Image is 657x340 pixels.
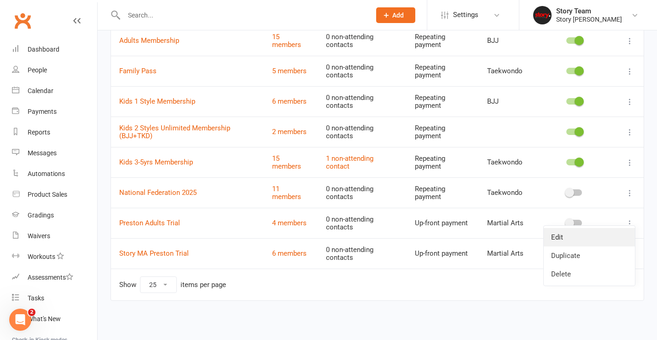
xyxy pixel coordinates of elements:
[479,25,532,56] td: BJJ
[407,208,479,238] td: Up-front payment
[318,25,407,56] td: 0 non-attending contacts
[12,288,97,309] a: Tasks
[28,108,57,115] div: Payments
[28,253,55,260] div: Workouts
[119,158,193,166] a: Kids 3-5yrs Membership
[318,86,407,117] td: 0 non-attending contacts
[28,191,67,198] div: Product Sales
[119,188,197,197] a: National Federation 2025
[28,274,73,281] div: Assessments
[407,177,479,208] td: Repeating payment
[28,232,50,240] div: Waivers
[12,205,97,226] a: Gradings
[533,6,552,24] img: thumb_image1751589760.png
[272,185,301,201] a: 11 members
[272,33,301,49] a: 15 members
[376,7,415,23] button: Add
[12,267,97,288] a: Assessments
[544,246,635,265] a: Duplicate
[119,36,179,45] a: Adults Membership
[544,265,635,283] a: Delete
[479,56,532,86] td: Taekwondo
[326,154,373,170] a: 1 non-attending contact
[544,228,635,246] a: Edit
[407,56,479,86] td: Repeating payment
[12,81,97,101] a: Calendar
[318,177,407,208] td: 0 non-attending contacts
[180,281,226,289] div: items per page
[479,238,532,269] td: Martial Arts
[407,238,479,269] td: Up-front payment
[479,208,532,238] td: Martial Arts
[318,56,407,86] td: 0 non-attending contacts
[272,128,307,136] a: 2 members
[407,25,479,56] td: Repeating payment
[119,97,195,106] a: Kids 1 Style Membership
[119,67,157,75] a: Family Pass
[119,124,230,140] a: Kids 2 Styles Unlimited Membership (BJJ+TKD)
[12,60,97,81] a: People
[28,315,61,322] div: What's New
[28,294,44,302] div: Tasks
[12,226,97,246] a: Waivers
[392,12,404,19] span: Add
[12,101,97,122] a: Payments
[28,170,65,177] div: Automations
[407,86,479,117] td: Repeating payment
[28,149,57,157] div: Messages
[12,39,97,60] a: Dashboard
[272,67,307,75] a: 5 members
[318,238,407,269] td: 0 non-attending contacts
[272,219,307,227] a: 4 members
[11,9,34,32] a: Clubworx
[318,117,407,147] td: 0 non-attending contacts
[119,219,180,227] a: Preston Adults Trial
[12,143,97,164] a: Messages
[12,122,97,143] a: Reports
[121,9,364,22] input: Search...
[453,5,478,25] span: Settings
[12,184,97,205] a: Product Sales
[556,15,622,23] div: Story [PERSON_NAME]
[479,86,532,117] td: BJJ
[272,249,307,258] a: 6 members
[119,276,226,293] div: Show
[12,164,97,184] a: Automations
[12,246,97,267] a: Workouts
[479,147,532,177] td: Taekwondo
[28,46,59,53] div: Dashboard
[556,7,622,15] div: Story Team
[28,87,53,94] div: Calendar
[28,309,35,316] span: 2
[318,208,407,238] td: 0 non-attending contacts
[28,129,50,136] div: Reports
[119,249,189,258] a: Story MA Preston Trial
[272,154,301,170] a: 15 members
[28,211,54,219] div: Gradings
[407,147,479,177] td: Repeating payment
[407,117,479,147] td: Repeating payment
[28,66,47,74] div: People
[272,97,307,106] a: 6 members
[9,309,31,331] iframe: Intercom live chat
[479,177,532,208] td: Taekwondo
[12,309,97,329] a: What's New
